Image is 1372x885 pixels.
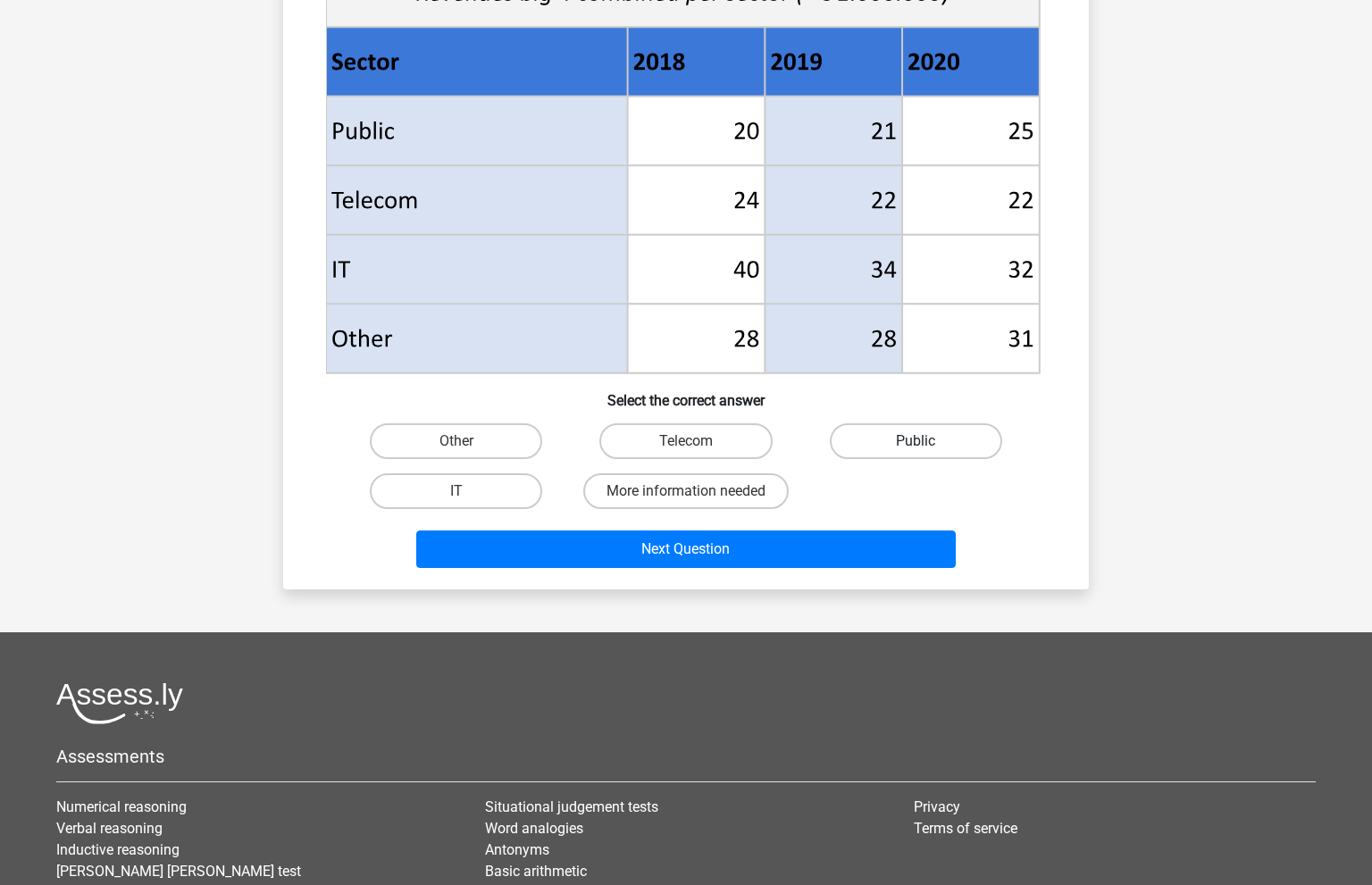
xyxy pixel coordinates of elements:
[56,820,163,837] a: Verbal reasoning
[370,423,542,459] label: Other
[56,798,187,815] a: Numerical reasoning
[56,746,1316,767] h5: Assessments
[914,798,960,815] a: Privacy
[312,378,1060,409] h6: Select the correct answer
[485,798,658,815] a: Situational judgement tests
[485,863,587,880] a: Basic arithmetic
[485,820,583,837] a: Word analogies
[485,841,549,858] a: Antonyms
[56,841,180,858] a: Inductive reasoning
[914,820,1017,837] a: Terms of service
[56,863,301,880] a: [PERSON_NAME] [PERSON_NAME] test
[830,423,1002,459] label: Public
[56,682,183,724] img: Assessly logo
[599,423,772,459] label: Telecom
[370,473,542,509] label: IT
[416,530,957,568] button: Next Question
[583,473,789,509] label: More information needed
